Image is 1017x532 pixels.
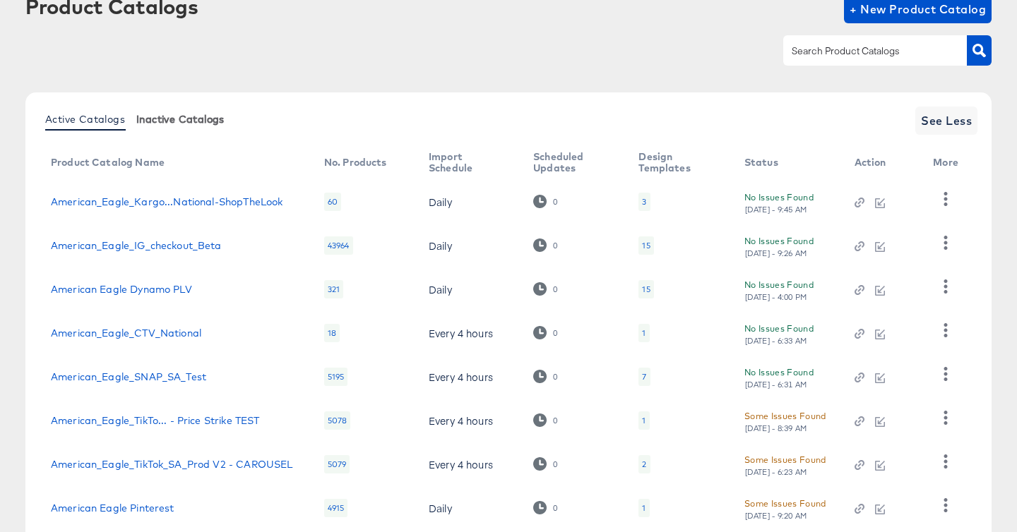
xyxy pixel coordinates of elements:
[51,240,222,251] a: American_Eagle_IG_checkout_Beta
[552,416,558,425] div: 0
[744,467,808,477] div: [DATE] - 6:23 AM
[324,157,387,168] div: No. Products
[638,236,653,255] div: 15
[733,146,843,180] th: Status
[533,413,558,427] div: 0
[552,197,558,207] div: 0
[533,457,558,471] div: 0
[552,284,558,294] div: 0
[744,409,826,423] div: Some Issues Found
[638,499,649,517] div: 1
[638,368,650,386] div: 7
[638,324,649,342] div: 1
[642,196,646,207] div: 3
[642,459,646,470] div: 2
[533,501,558,514] div: 0
[51,459,292,470] a: American_Eagle_TikTok_SA_Prod V2 - CAROUSEL
[552,241,558,250] div: 0
[642,502,646,514] div: 1
[136,114,225,125] span: Inactive Catalogs
[642,371,646,382] div: 7
[324,499,348,517] div: 4915
[744,423,808,433] div: [DATE] - 8:39 AM
[417,311,522,355] td: Every 4 hours
[744,496,826,511] div: Some Issues Found
[789,43,939,59] input: Search Product Catalogs
[417,267,522,311] td: Daily
[324,236,353,255] div: 43964
[642,327,646,339] div: 1
[533,370,558,383] div: 0
[417,355,522,399] td: Every 4 hours
[744,496,826,521] button: Some Issues Found[DATE] - 9:20 AM
[921,111,972,131] span: See Less
[843,146,922,180] th: Action
[429,151,505,174] div: Import Schedule
[324,368,348,386] div: 5195
[51,327,201,339] a: American_Eagle_CTV_National
[642,240,650,251] div: 15
[45,114,125,125] span: Active Catalogs
[744,409,826,433] button: Some Issues Found[DATE] - 8:39 AM
[642,284,650,295] div: 15
[638,193,650,211] div: 3
[51,415,259,426] a: American_Eagle_TikTo... - Price Strike TEST
[552,372,558,382] div: 0
[744,452,826,467] div: Some Issues Found
[533,238,558,252] div: 0
[915,107,977,135] button: See Less
[51,284,192,295] a: American Eagle Dynamo PLV
[552,328,558,338] div: 0
[51,371,206,382] a: American_Eagle_SNAP_SA_Test
[638,455,650,473] div: 2
[417,442,522,486] td: Every 4 hours
[642,415,646,426] div: 1
[51,502,174,514] a: American Eagle Pinterest
[417,224,522,267] td: Daily
[324,455,350,473] div: 5079
[922,146,975,180] th: More
[552,459,558,469] div: 0
[533,151,610,174] div: Scheduled Updates
[417,486,522,530] td: Daily
[552,503,558,513] div: 0
[417,399,522,442] td: Every 4 hours
[324,324,340,342] div: 18
[533,195,558,208] div: 0
[533,326,558,339] div: 0
[638,411,649,430] div: 1
[324,280,343,298] div: 321
[417,180,522,224] td: Daily
[533,282,558,296] div: 0
[744,452,826,477] button: Some Issues Found[DATE] - 6:23 AM
[638,280,653,298] div: 15
[638,151,715,174] div: Design Templates
[51,157,165,168] div: Product Catalog Name
[51,196,282,207] a: American_Eagle_Kargo...National-ShopTheLook
[324,193,341,211] div: 60
[324,411,351,430] div: 5078
[744,511,808,521] div: [DATE] - 9:20 AM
